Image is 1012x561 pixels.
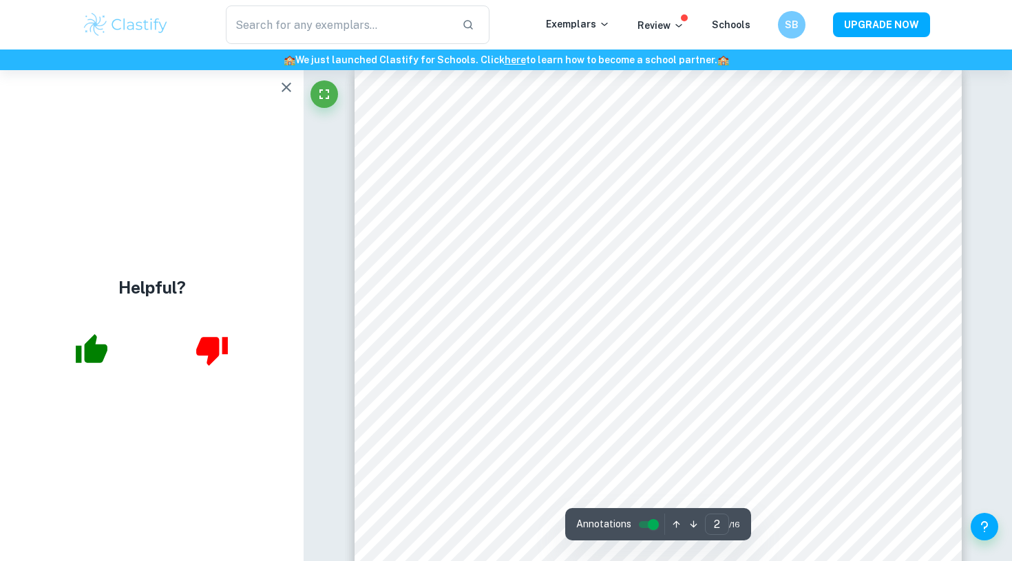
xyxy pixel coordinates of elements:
p: Review [637,18,684,33]
img: Clastify logo [82,11,169,38]
input: Search for any exemplars... [226,5,451,44]
a: Schools [712,19,750,30]
h6: We just launched Clastify for Schools. Click to learn how to become a school partner. [3,52,1009,67]
span: 🏫 [284,54,295,65]
button: UPGRADE NOW [833,12,930,37]
a: here [505,54,526,65]
p: Exemplars [546,16,610,32]
span: / 16 [729,518,740,531]
span: Annotations [576,517,631,531]
span: 🏫 [717,54,729,65]
button: Fullscreen [310,80,338,108]
h4: Helpful? [118,275,186,300]
button: SB [778,11,805,38]
h6: SB [784,17,800,32]
button: Help and Feedback [971,513,998,540]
